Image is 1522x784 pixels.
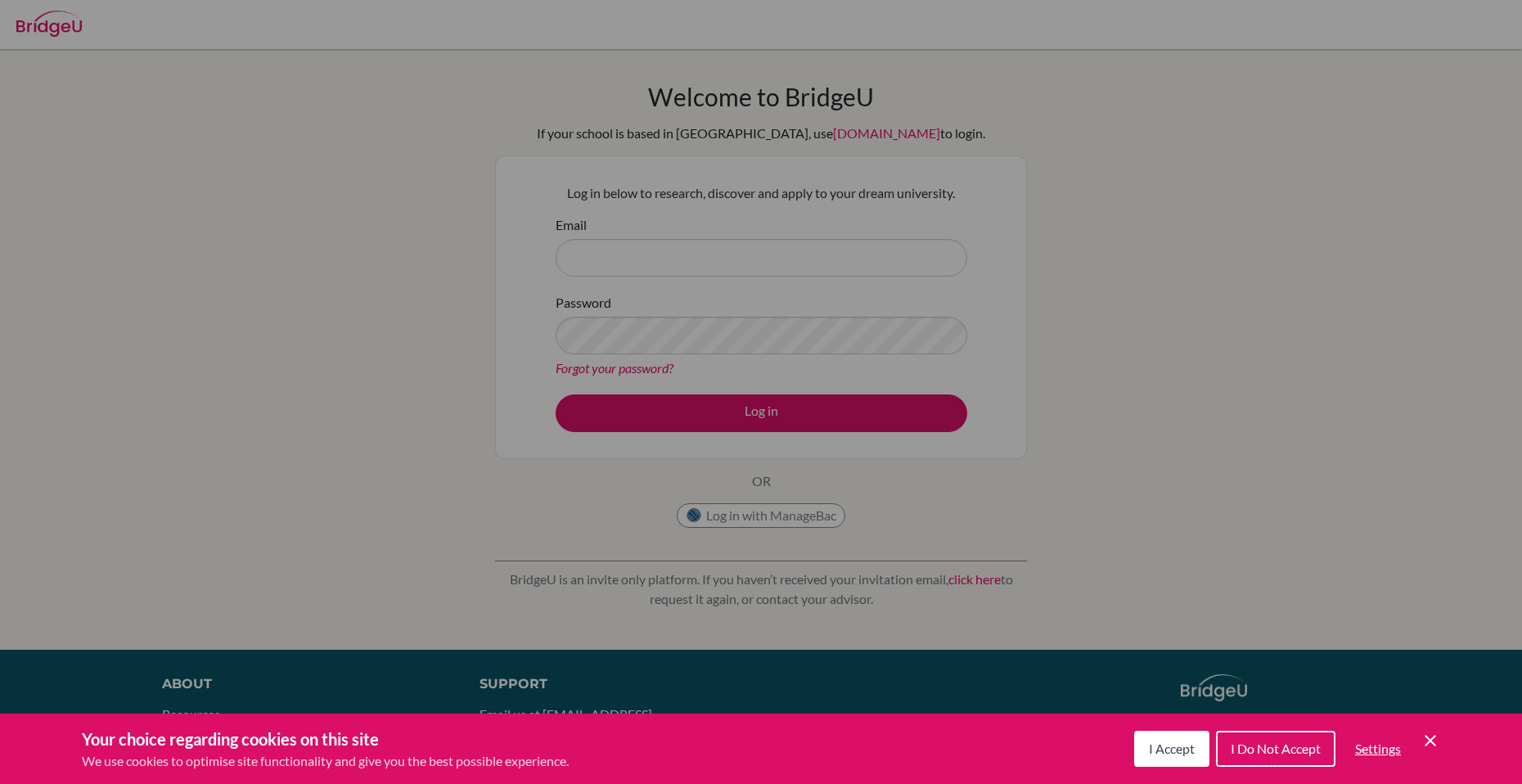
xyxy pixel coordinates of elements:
[1216,731,1335,767] button: I Do Not Accept
[1134,731,1209,767] button: I Accept
[1231,741,1321,756] span: I Do Not Accept
[1421,731,1440,750] button: Save and close
[1342,732,1414,765] button: Settings
[1149,741,1195,756] span: I Accept
[82,751,569,771] p: We use cookies to optimise site functionality and give you the best possible experience.
[1355,741,1401,756] span: Settings
[82,727,569,751] h3: Your choice regarding cookies on this site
